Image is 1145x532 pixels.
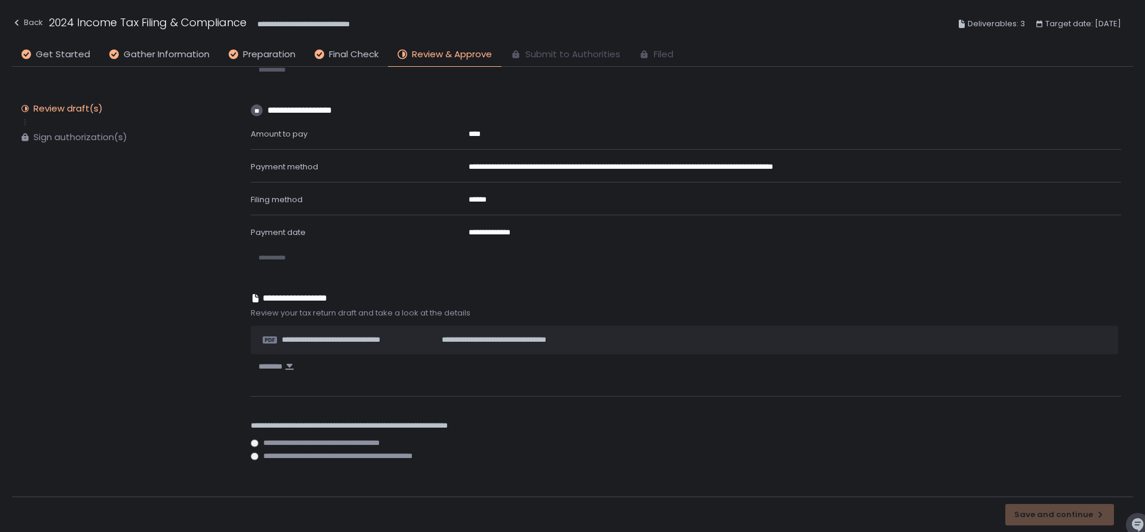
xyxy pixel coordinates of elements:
div: Back [12,16,43,30]
span: Final Check [329,48,378,61]
span: Deliverables: 3 [968,17,1025,31]
span: Get Started [36,48,90,61]
span: Review & Approve [412,48,492,61]
span: Amount to pay [251,128,307,140]
span: Filed [654,48,673,61]
span: Review your tax return draft and take a look at the details [251,308,1121,318]
span: Payment date [251,227,306,238]
span: Target date: [DATE] [1045,17,1121,31]
div: Sign authorization(s) [33,131,127,143]
span: Gather Information [124,48,210,61]
span: Payment method [251,161,318,172]
span: Filing method [251,194,303,205]
button: Back [12,14,43,34]
span: Submit to Authorities [525,48,620,61]
div: Review draft(s) [33,103,103,115]
h1: 2024 Income Tax Filing & Compliance [49,14,247,30]
span: Preparation [243,48,296,61]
